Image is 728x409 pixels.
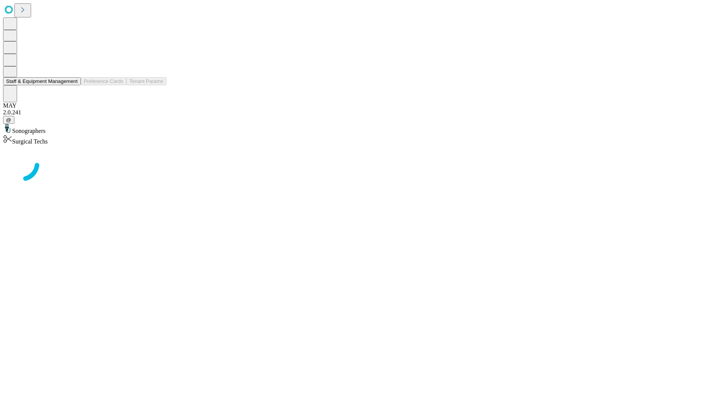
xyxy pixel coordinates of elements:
[3,124,725,134] div: Sonographers
[126,77,166,85] button: Tenant Params
[3,77,81,85] button: Staff & Equipment Management
[3,102,725,109] div: MAY
[81,77,126,85] button: Preference Cards
[6,117,11,123] span: @
[3,134,725,145] div: Surgical Techs
[3,109,725,116] div: 2.0.241
[3,116,14,124] button: @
